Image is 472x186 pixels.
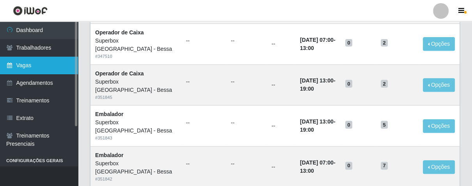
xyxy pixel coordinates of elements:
[345,162,352,170] span: 0
[95,111,123,117] strong: Embalador
[95,176,177,182] div: # 351842
[95,118,177,135] div: Superbox [GEOGRAPHIC_DATA] - Bessa
[95,37,177,53] div: Superbox [GEOGRAPHIC_DATA] - Bessa
[381,162,388,170] span: 7
[300,77,334,84] time: [DATE] 13:00
[186,78,222,86] ul: --
[300,159,334,166] time: [DATE] 07:00
[423,78,455,92] button: Opções
[381,80,388,88] span: 2
[95,152,123,158] strong: Embalador
[345,39,352,47] span: 0
[95,29,144,36] strong: Operador de Caixa
[186,37,222,45] ul: --
[423,119,455,133] button: Opções
[95,135,177,141] div: # 351843
[300,168,314,174] time: 13:00
[423,160,455,174] button: Opções
[300,77,335,92] strong: -
[95,78,177,94] div: Superbox [GEOGRAPHIC_DATA] - Bessa
[300,37,334,43] time: [DATE] 07:00
[13,6,48,16] img: CoreUI Logo
[300,159,335,174] strong: -
[345,121,352,129] span: 0
[186,160,222,168] ul: --
[231,160,262,168] ul: --
[381,121,388,129] span: 5
[300,118,334,125] time: [DATE] 13:00
[300,86,314,92] time: 19:00
[95,159,177,176] div: Superbox [GEOGRAPHIC_DATA] - Bessa
[267,23,295,64] td: --
[231,119,262,127] ul: --
[231,37,262,45] ul: --
[95,94,177,101] div: # 351845
[267,106,295,147] td: --
[95,70,144,77] strong: Operador de Caixa
[423,37,455,51] button: Opções
[381,39,388,47] span: 2
[95,53,177,60] div: # 347510
[267,64,295,106] td: --
[300,118,335,133] strong: -
[300,127,314,133] time: 19:00
[231,78,262,86] ul: --
[345,80,352,88] span: 0
[300,37,335,51] strong: -
[186,119,222,127] ul: --
[300,45,314,51] time: 13:00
